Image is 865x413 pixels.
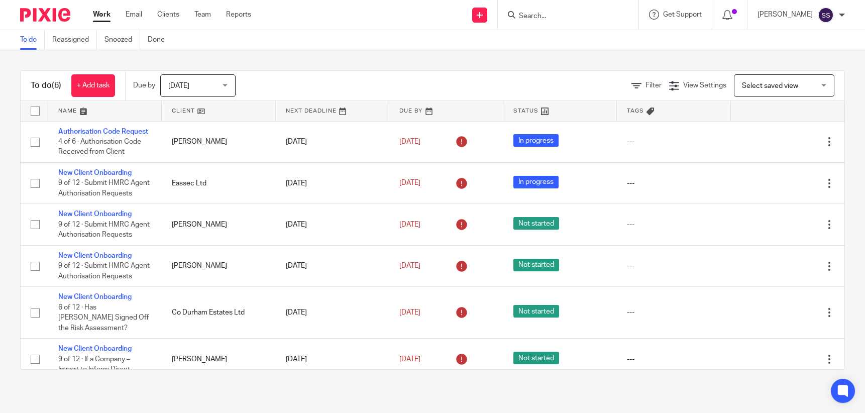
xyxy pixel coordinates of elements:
[627,137,720,147] div: ---
[168,82,189,89] span: [DATE]
[399,262,420,269] span: [DATE]
[276,162,389,203] td: [DATE]
[58,138,141,156] span: 4 of 6 · Authorisation Code Received from Client
[52,30,97,50] a: Reassigned
[58,221,150,239] span: 9 of 12 · Submit HMRC Agent Authorisation Requests
[104,30,140,50] a: Snoozed
[276,339,389,380] td: [DATE]
[399,356,420,363] span: [DATE]
[162,245,275,286] td: [PERSON_NAME]
[513,134,559,147] span: In progress
[513,176,559,188] span: In progress
[513,259,559,271] span: Not started
[93,10,111,20] a: Work
[276,121,389,162] td: [DATE]
[276,245,389,286] td: [DATE]
[627,354,720,364] div: ---
[58,304,149,332] span: 6 of 12 · Has [PERSON_NAME] Signed Off the Risk Assessment?
[513,352,559,364] span: Not started
[758,10,813,20] p: [PERSON_NAME]
[58,211,132,218] a: New Client Onboarding
[58,345,132,352] a: New Client Onboarding
[276,287,389,339] td: [DATE]
[818,7,834,23] img: svg%3E
[58,169,132,176] a: New Client Onboarding
[627,261,720,271] div: ---
[627,108,644,114] span: Tags
[58,293,132,300] a: New Client Onboarding
[162,339,275,380] td: [PERSON_NAME]
[20,30,45,50] a: To do
[133,80,155,90] p: Due by
[513,217,559,230] span: Not started
[58,356,130,373] span: 9 of 12 · If a Company – Import to Inform Direct
[162,287,275,339] td: Co Durham Estates Ltd
[52,81,61,89] span: (6)
[513,305,559,318] span: Not started
[126,10,142,20] a: Email
[58,128,148,135] a: Authorisation Code Request
[58,180,150,197] span: 9 of 12 · Submit HMRC Agent Authorisation Requests
[71,74,115,97] a: + Add task
[194,10,211,20] a: Team
[663,11,702,18] span: Get Support
[162,162,275,203] td: Eassec Ltd
[276,204,389,245] td: [DATE]
[162,204,275,245] td: [PERSON_NAME]
[226,10,251,20] a: Reports
[399,309,420,316] span: [DATE]
[399,221,420,228] span: [DATE]
[58,262,150,280] span: 9 of 12 · Submit HMRC Agent Authorisation Requests
[627,220,720,230] div: ---
[399,138,420,145] span: [DATE]
[518,12,608,21] input: Search
[742,82,798,89] span: Select saved view
[58,252,132,259] a: New Client Onboarding
[162,121,275,162] td: [PERSON_NAME]
[157,10,179,20] a: Clients
[627,178,720,188] div: ---
[627,307,720,318] div: ---
[645,82,662,89] span: Filter
[20,8,70,22] img: Pixie
[31,80,61,91] h1: To do
[399,180,420,187] span: [DATE]
[683,82,726,89] span: View Settings
[148,30,172,50] a: Done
